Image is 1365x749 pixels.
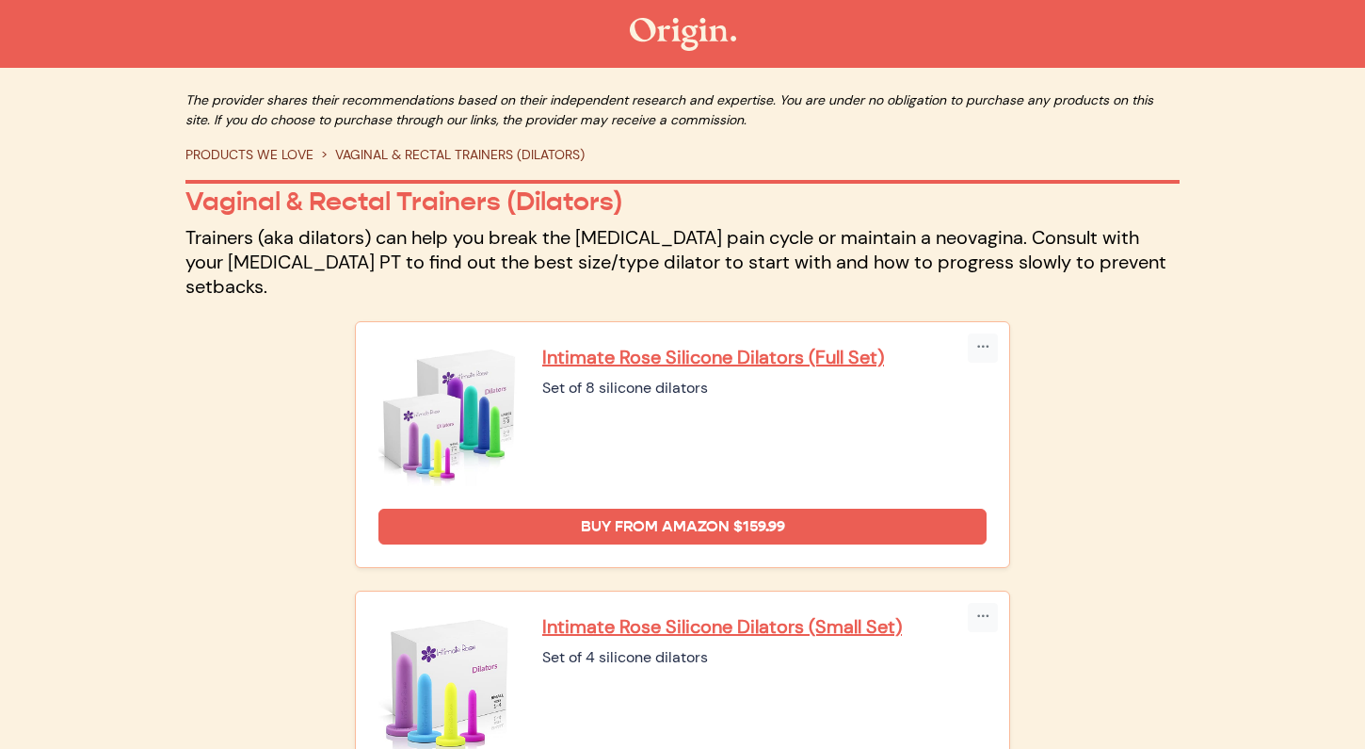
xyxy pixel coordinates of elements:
a: PRODUCTS WE LOVE [185,146,313,163]
a: Buy from Amazon $159.99 [378,509,987,545]
p: Trainers (aka dilators) can help you break the [MEDICAL_DATA] pain cycle or maintain a neovagina.... [185,225,1180,299]
li: VAGINAL & RECTAL TRAINERS (DILATORS) [313,145,585,165]
img: The Origin Shop [630,18,736,51]
a: Intimate Rose Silicone Dilators (Full Set) [542,345,987,369]
a: Intimate Rose Silicone Dilators (Small Set) [542,614,987,639]
div: Set of 8 silicone dilators [542,377,987,399]
div: Set of 4 silicone dilators [542,646,987,669]
p: The provider shares their recommendations based on their independent research and expertise. You ... [185,90,1180,130]
p: Vaginal & Rectal Trainers (Dilators) [185,186,1180,218]
img: Intimate Rose Silicone Dilators (Full Set) [378,345,520,486]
